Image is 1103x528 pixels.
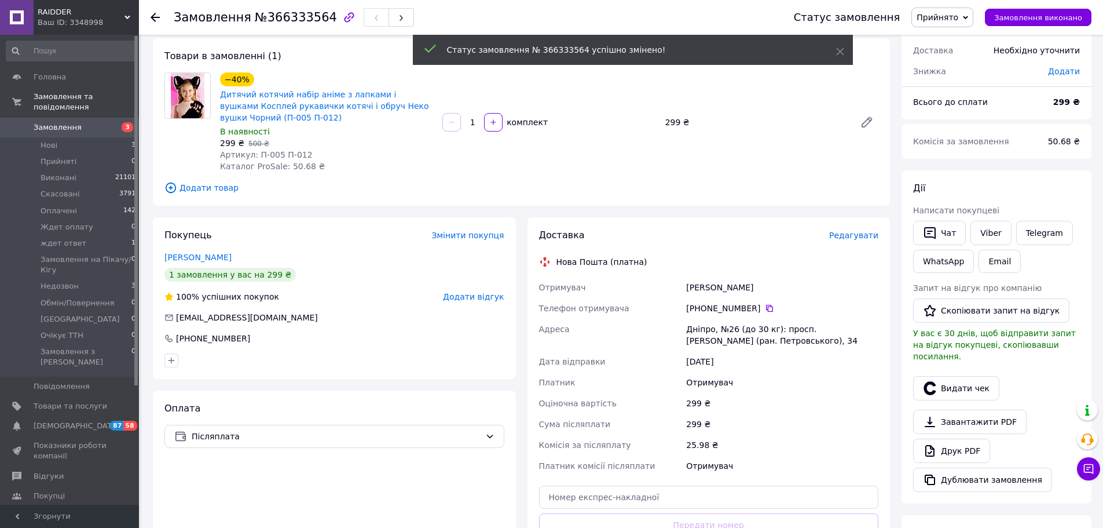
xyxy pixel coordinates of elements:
span: Запит на відгук про компанію [913,283,1042,293]
button: Чат з покупцем [1077,457,1100,480]
span: Показники роботи компанії [34,440,107,461]
div: Ваш ID: 3348998 [38,17,139,28]
div: [PHONE_NUMBER] [686,303,878,314]
span: 50.68 ₴ [1048,137,1080,146]
span: 0 [131,156,135,167]
span: 1 [131,238,135,249]
div: комплект [504,116,549,128]
span: Товари в замовленні (1) [164,50,281,61]
span: Скасовані [41,189,80,199]
div: 299 ₴ [661,114,851,130]
span: Обмін/Повернення [41,298,115,308]
div: [PHONE_NUMBER] [175,333,251,344]
a: Дитячий котячий набір аніме з лапками і вушками Косплей рукавички котячі і обруч Неко вушки Чорни... [220,90,429,122]
div: Статус замовлення [794,12,900,23]
span: Нові [41,140,57,151]
a: Telegram [1016,221,1073,245]
span: Змінити покупця [432,231,504,240]
span: Замовлення [174,10,251,24]
span: Платник [539,378,576,387]
button: Скопіювати запит на відгук [913,298,1069,323]
button: Email [979,250,1021,273]
a: [PERSON_NAME] [164,253,232,262]
span: Доставка [913,46,953,55]
span: Прийнято [917,13,958,22]
span: Комісія за післяплату [539,440,631,450]
span: В наявності [220,127,270,136]
span: Сума післяплати [539,420,611,429]
span: Доставка [539,230,585,241]
span: Прийняті [41,156,76,167]
span: 100% [176,292,199,301]
span: Покупці [34,491,65,501]
span: 0 [131,298,135,308]
button: Видати чек [913,376,999,400]
span: 500 ₴ [248,140,269,148]
span: 299 ₴ [220,139,244,148]
button: Дублювати замовлення [913,468,1052,492]
span: №366333564 [255,10,337,24]
button: Замовлення виконано [985,9,1091,26]
span: Покупець [164,230,212,241]
a: WhatsApp [913,250,974,273]
span: Отримувач [539,283,586,292]
span: 0 [131,330,135,341]
div: Статус замовлення № 366333564 успішно змінено! [447,44,807,56]
span: 21101 [115,173,135,183]
a: Редагувати [855,111,878,134]
span: Очікує ТТН [41,330,83,341]
div: −40% [220,72,254,86]
b: 299 ₴ [1053,97,1080,107]
span: 58 [123,421,137,431]
span: Замовлення виконано [994,13,1082,22]
button: Чат [913,221,966,245]
span: Знижка [913,67,946,76]
div: Повернутися назад [151,12,160,23]
span: 3791 [119,189,135,199]
span: Відгуки [34,471,64,482]
span: [EMAIL_ADDRESS][DOMAIN_NAME] [176,313,318,322]
div: успішних покупок [164,291,279,303]
span: [DEMOGRAPHIC_DATA] [34,421,119,431]
div: 1 замовлення у вас на 299 ₴ [164,268,296,282]
span: 3 [131,140,135,151]
span: 0 [131,222,135,232]
div: Необхідно уточнити [987,38,1087,63]
span: Оплата [164,403,200,414]
div: 299 ₴ [684,393,881,414]
span: Дата відправки [539,357,606,366]
span: 3 [131,281,135,292]
input: Номер експрес-накладної [539,486,879,509]
img: Дитячий котячий набір аніме з лапками і вушками Косплей рукавички котячі і обруч Неко вушки Чорни... [171,73,205,118]
span: Замовлення [34,122,82,133]
span: 0 [131,314,135,325]
span: Післяплата [192,430,481,443]
span: Написати покупцеві [913,206,999,215]
div: [PERSON_NAME] [684,277,881,298]
div: Отримувач [684,456,881,476]
span: У вас є 30 днів, щоб відправити запит на відгук покупцеві, скопіювавши посилання. [913,329,1076,361]
span: Додати товар [164,181,878,194]
span: Замовлення з [PERSON_NAME] [41,347,131,367]
div: Отримувач [684,372,881,393]
span: 142 [123,206,135,216]
span: Адреса [539,325,570,334]
div: Дніпро, №26 (до 30 кг): просп. [PERSON_NAME] (ран. Петровського), 34 [684,319,881,351]
span: 87 [110,421,123,431]
a: Друк PDF [913,439,990,463]
span: Виконані [41,173,76,183]
span: Всього до сплати [913,97,988,107]
span: Товари та послуги [34,401,107,412]
span: 0 [131,254,135,275]
div: Нова Пошта (платна) [554,256,650,268]
div: [DATE] [684,351,881,372]
span: Оплачені [41,206,77,216]
span: Додати відгук [443,292,504,301]
span: Головна [34,72,66,82]
div: 299 ₴ [684,414,881,435]
span: Замовлення на Пікачу/Кігу [41,254,131,275]
span: ждет ответ [41,238,86,249]
span: Повідомлення [34,381,90,392]
a: Viber [970,221,1011,245]
div: 25.98 ₴ [684,435,881,456]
